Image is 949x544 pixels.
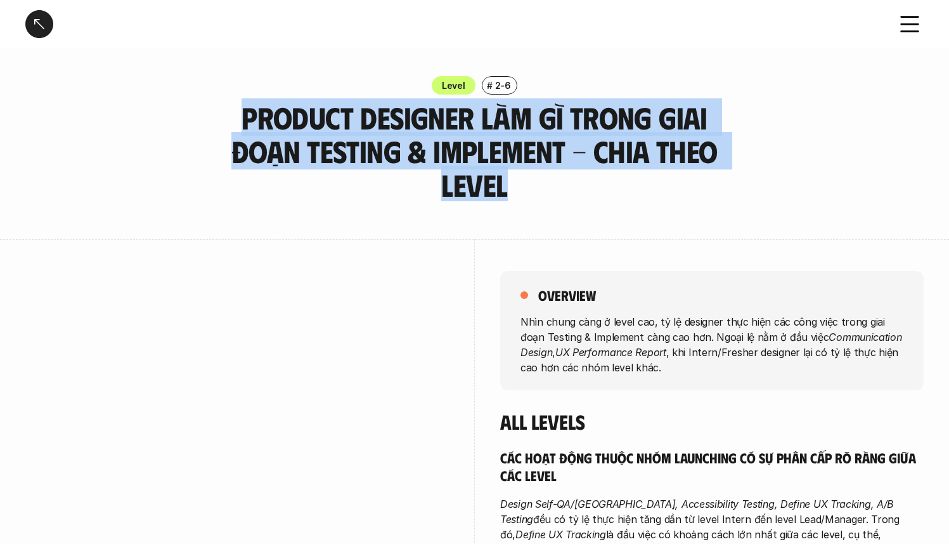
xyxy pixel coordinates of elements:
h5: overview [538,286,596,304]
p: 2-6 [495,79,511,92]
em: UX Performance Report [555,346,666,359]
h6: # [487,81,493,90]
p: Level [442,79,465,92]
h3: Product Designer làm gì trong giai đoạn Testing & Implement - Chia theo Level [205,101,744,201]
h5: Các hoạt động thuộc nhóm Launching có sự phân cấp rõ ràng giữa các level [500,449,924,484]
p: Nhìn chung càng ở level cao, tỷ lệ designer thực hiện các công việc trong giai đoạn Testing & Imp... [520,314,903,375]
em: Define UX Tracking [515,528,606,541]
em: Communication Design [520,331,905,359]
em: Design Self-QA/[GEOGRAPHIC_DATA], Accessibility Testing, Define UX Tracking, A/B Testing [500,498,896,526]
h4: All Levels [500,409,924,434]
